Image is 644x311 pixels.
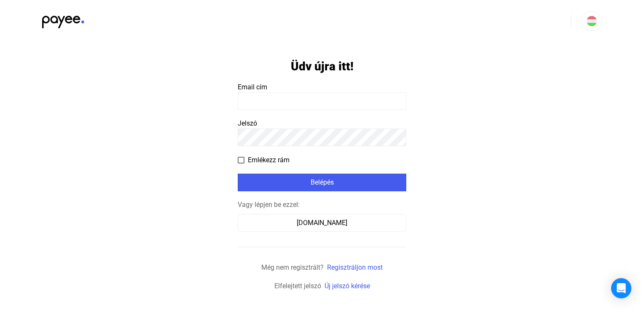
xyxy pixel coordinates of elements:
[238,219,406,227] a: [DOMAIN_NAME]
[238,200,406,210] div: Vagy lépjen be ezzel:
[274,282,321,290] span: Elfelejtett jelszó
[611,278,631,298] div: Open Intercom Messenger
[291,59,354,74] h1: Üdv újra itt!
[238,174,406,191] button: Belépés
[248,156,290,164] font: Emlékezz rám
[261,263,324,271] span: Még nem regisztrált?
[42,11,84,28] img: black-payee-blue-dot.svg
[587,16,597,26] img: HU
[238,214,406,232] button: [DOMAIN_NAME]
[311,178,334,186] font: Belépés
[582,11,602,31] button: HU
[297,219,347,227] font: [DOMAIN_NAME]
[325,282,370,290] a: Új jelszó kérése
[238,83,267,91] span: Email cím
[327,263,383,271] a: Regisztráljon most
[238,119,257,127] span: Jelszó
